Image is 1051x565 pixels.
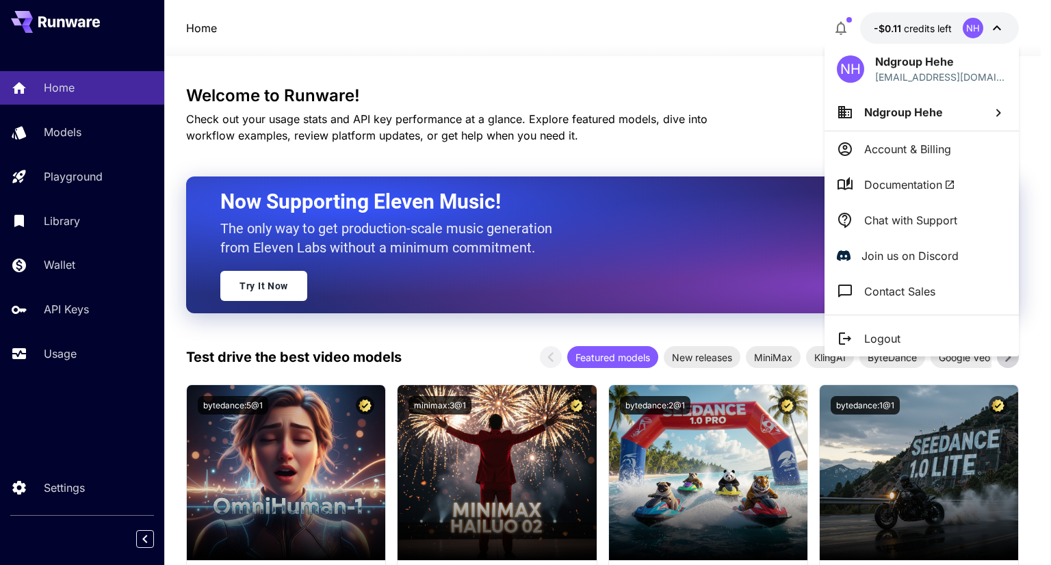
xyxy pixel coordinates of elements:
div: runware01@ndgroupmedia.com [875,70,1007,84]
p: Chat with Support [864,212,957,228]
p: Ndgroup Hehe [875,53,1007,70]
span: Documentation [864,176,955,193]
button: Ndgroup Hehe [825,94,1019,131]
p: Contact Sales [864,283,935,300]
p: [EMAIL_ADDRESS][DOMAIN_NAME] [875,70,1007,84]
p: Logout [864,330,900,347]
p: Join us on Discord [861,248,959,264]
span: Ndgroup Hehe [864,105,943,119]
p: Account & Billing [864,141,951,157]
div: NH [837,55,864,83]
